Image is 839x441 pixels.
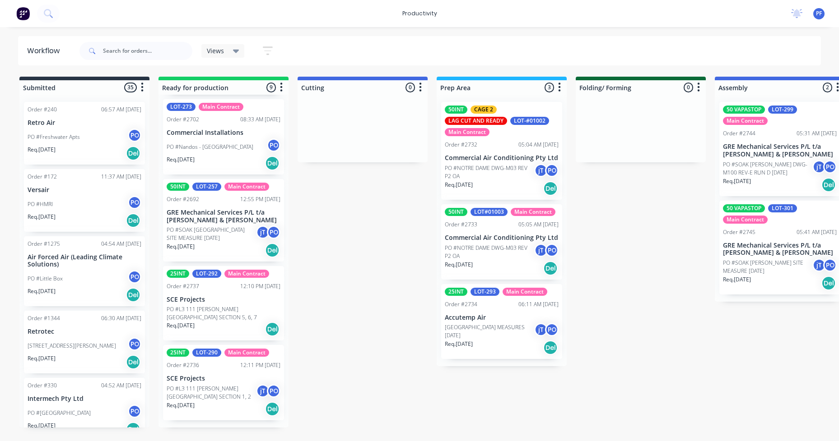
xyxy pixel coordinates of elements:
[101,106,141,114] div: 06:57 AM [DATE]
[445,181,473,189] p: Req. [DATE]
[518,220,559,229] div: 05:05 AM [DATE]
[545,164,559,177] div: PO
[101,381,141,390] div: 04:52 AM [DATE]
[445,141,477,149] div: Order #2732
[28,342,116,350] p: [STREET_ADDRESS][PERSON_NAME]
[167,195,199,203] div: Order #2692
[545,323,559,336] div: PO
[28,186,141,194] p: Versair
[723,259,812,275] p: PO #SOAK [PERSON_NAME] SITE MEASURE [DATE]
[167,401,195,409] p: Req. [DATE]
[256,225,270,239] div: jT
[534,164,548,177] div: jT
[723,161,812,177] p: PO #SOAK [PERSON_NAME] DWG-M100 REV-E RUN D [DATE]
[167,322,195,330] p: Req. [DATE]
[167,209,280,224] p: GRE Mechanical Services P/L t/a [PERSON_NAME] & [PERSON_NAME]
[543,261,558,276] div: Del
[265,322,280,336] div: Del
[167,282,199,290] div: Order #2737
[768,106,797,114] div: LOT-299
[471,106,497,114] div: CAGE 2
[28,287,56,295] p: Req. [DATE]
[16,7,30,20] img: Factory
[28,354,56,363] p: Req. [DATE]
[167,375,280,382] p: SCE Projects
[445,106,467,114] div: 50INT
[445,244,534,260] p: PO #NOTRE DAME DWG-M03 REV P2 OA
[445,314,559,322] p: Accutemp Air
[723,117,768,125] div: Main Contract
[518,141,559,149] div: 05:04 AM [DATE]
[723,177,751,185] p: Req. [DATE]
[723,129,755,138] div: Order #2744
[445,220,477,229] div: Order #2733
[28,422,56,430] p: Req. [DATE]
[812,160,826,174] div: jT
[24,311,145,373] div: Order #134406:30 AM [DATE]Retrotec[STREET_ADDRESS][PERSON_NAME]POReq.[DATE]Del
[126,422,140,436] div: Del
[28,119,141,127] p: Retro Air
[723,228,755,236] div: Order #2745
[28,200,53,208] p: PO #HMRI
[167,226,256,242] p: PO #SOAK [GEOGRAPHIC_DATA] SITE MEASURE [DATE]
[534,323,548,336] div: jT
[471,208,508,216] div: LOT#01003
[267,225,280,239] div: PO
[265,402,280,416] div: Del
[543,340,558,355] div: Del
[518,300,559,308] div: 06:11 AM [DATE]
[128,129,141,142] div: PO
[28,314,60,322] div: Order #1344
[167,183,189,191] div: 50INT
[545,243,559,257] div: PO
[128,196,141,209] div: PO
[163,99,284,175] div: LOT-273Main ContractOrder #270208:33 AM [DATE]Commercial InstallationsPO #Nandos - [GEOGRAPHIC_DA...
[28,213,56,221] p: Req. [DATE]
[723,143,837,158] p: GRE Mechanical Services P/L t/a [PERSON_NAME] & [PERSON_NAME]
[167,296,280,303] p: SCE Projects
[471,288,499,296] div: LOT-293
[167,385,256,401] p: PO #L3 111 [PERSON_NAME][GEOGRAPHIC_DATA] SECTION 1, 2
[28,253,141,269] p: Air Forced Air (Leading Climate Solutions)
[445,164,534,180] p: PO #NOTRE DAME DWG-M03 REV P2 OA
[256,384,270,398] div: jT
[224,270,269,278] div: Main Contract
[28,275,63,283] p: PO #Little Box
[126,288,140,302] div: Del
[723,204,765,212] div: 50 VAPASTOP
[28,381,57,390] div: Order #330
[445,300,477,308] div: Order #2734
[797,129,837,138] div: 05:31 AM [DATE]
[101,240,141,248] div: 04:54 AM [DATE]
[723,276,751,284] p: Req. [DATE]
[101,314,141,322] div: 06:30 AM [DATE]
[445,234,559,242] p: Commercial Air Conditioning Pty Ltd
[126,146,140,161] div: Del
[240,361,280,369] div: 12:11 PM [DATE]
[126,355,140,369] div: Del
[163,345,284,420] div: 25INTLOT-290Main ContractOrder #273612:11 PM [DATE]SCE ProjectsPO #L3 111 [PERSON_NAME][GEOGRAPHI...
[240,282,280,290] div: 12:10 PM [DATE]
[128,404,141,418] div: PO
[723,242,837,257] p: GRE Mechanical Services P/L t/a [PERSON_NAME] & [PERSON_NAME]
[163,179,284,262] div: 50INTLOT-257Main ContractOrder #269212:55 PM [DATE]GRE Mechanical Services P/L t/a [PERSON_NAME] ...
[167,115,199,124] div: Order #2702
[167,129,280,137] p: Commercial Installations
[27,46,64,56] div: Workflow
[267,384,280,398] div: PO
[24,102,145,165] div: Order #24006:57 AM [DATE]Retro AirPO #Freshwater AptsPOReq.[DATE]Del
[103,42,192,60] input: Search for orders...
[265,243,280,257] div: Del
[28,133,80,141] p: PO #Freshwater Apts
[445,340,473,348] p: Req. [DATE]
[816,9,822,18] span: PF
[167,243,195,251] p: Req. [DATE]
[821,178,836,192] div: Del
[503,288,547,296] div: Main Contract
[398,7,442,20] div: productivity
[24,236,145,307] div: Order #127504:54 AM [DATE]Air Forced Air (Leading Climate Solutions)PO #Little BoxPOReq.[DATE]Del
[28,328,141,335] p: Retrotec
[126,213,140,228] div: Del
[224,349,269,357] div: Main Contract
[723,106,765,114] div: 50 VAPASTOP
